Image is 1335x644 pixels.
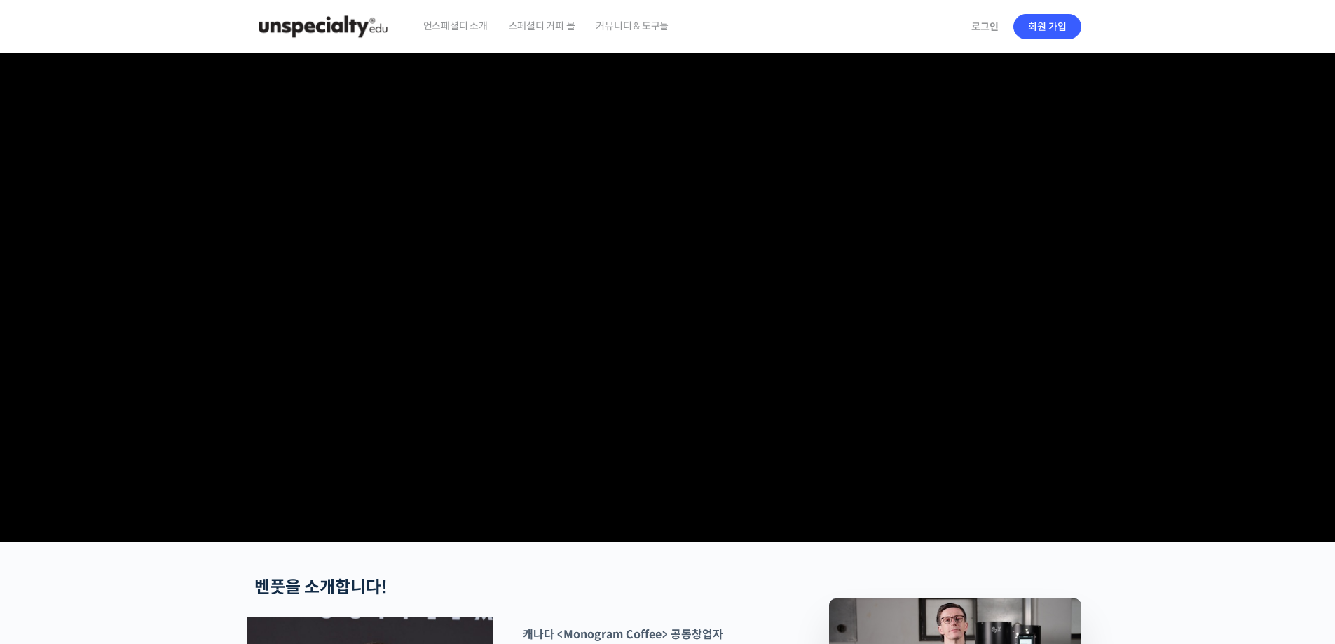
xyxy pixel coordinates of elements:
a: 로그인 [963,11,1007,43]
strong: 캐나다 <Monogram Coffee> 공동창업자 [523,627,723,642]
a: 회원 가입 [1013,14,1081,39]
h2: 벤풋을 소개합니다! [254,577,755,598]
